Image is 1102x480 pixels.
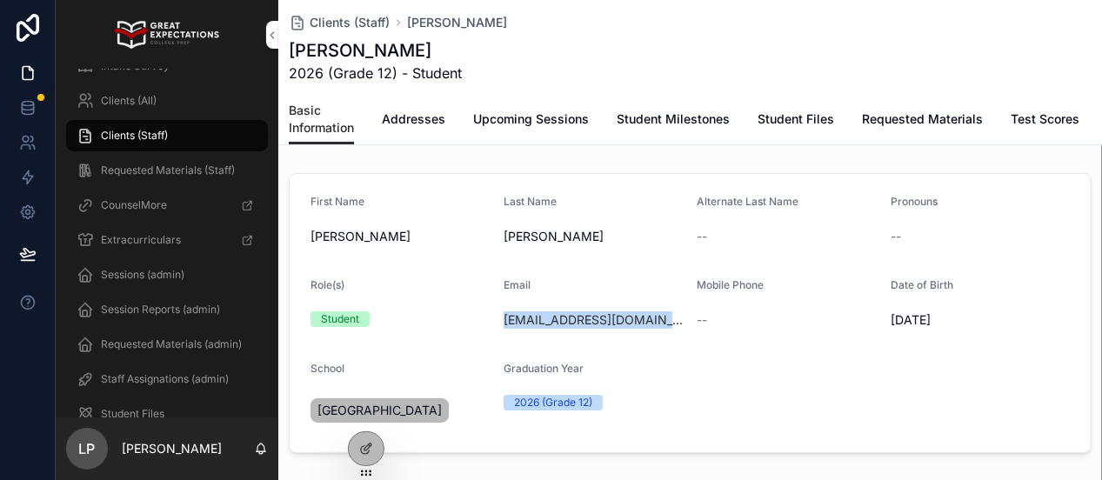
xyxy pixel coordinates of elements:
p: [PERSON_NAME] [122,440,222,457]
span: Alternate Last Name [698,195,799,208]
a: Addresses [382,103,445,138]
a: Requested Materials (admin) [66,329,268,360]
span: Requested Materials (Staff) [101,163,235,177]
span: Extracurriculars [101,233,181,247]
a: Staff Assignations (admin) [66,363,268,395]
span: Last Name [504,195,557,208]
span: First Name [311,195,364,208]
h1: [PERSON_NAME] [289,38,462,63]
span: Sessions (admin) [101,268,184,282]
span: Clients (Staff) [101,129,168,143]
a: Requested Materials [862,103,983,138]
div: scrollable content [56,70,278,417]
span: Student Files [101,407,164,421]
span: Addresses [382,110,445,128]
a: Sessions (admin) [66,259,268,290]
span: [GEOGRAPHIC_DATA] [317,402,442,419]
a: Requested Materials (Staff) [66,155,268,186]
a: [PERSON_NAME] [407,14,507,31]
span: Student Files [758,110,834,128]
a: Student Files [66,398,268,430]
span: Mobile Phone [698,278,765,291]
div: Student [321,311,359,327]
a: Clients (Staff) [66,120,268,151]
span: CounselMore [101,198,167,212]
a: Student Files [758,103,834,138]
span: Session Reports (admin) [101,303,220,317]
span: Requested Materials (admin) [101,337,242,351]
a: [EMAIL_ADDRESS][DOMAIN_NAME] [504,311,683,329]
a: Extracurriculars [66,224,268,256]
span: Staff Assignations (admin) [101,372,229,386]
span: School [311,362,344,375]
span: Student Milestones [617,110,730,128]
span: -- [698,311,708,329]
a: Session Reports (admin) [66,294,268,325]
span: Role(s) [311,278,344,291]
span: Requested Materials [862,110,983,128]
a: Upcoming Sessions [473,103,589,138]
span: [PERSON_NAME] [504,228,683,245]
a: Student Milestones [617,103,730,138]
span: Pronouns [891,195,938,208]
a: Clients (All) [66,85,268,117]
span: Clients (All) [101,94,157,108]
span: Basic Information [289,102,354,137]
span: Graduation Year [504,362,584,375]
span: [PERSON_NAME] [311,228,490,245]
span: [DATE] [891,311,1070,329]
span: Upcoming Sessions [473,110,589,128]
a: Test Scores [1011,103,1079,138]
span: Email [504,278,531,291]
div: 2026 (Grade 12) [514,395,592,410]
span: -- [698,228,708,245]
span: Test Scores [1011,110,1079,128]
span: Date of Birth [891,278,953,291]
span: Clients (Staff) [310,14,390,31]
img: App logo [115,21,218,49]
span: 2026 (Grade 12) - Student [289,63,462,83]
a: CounselMore [66,190,268,221]
a: Basic Information [289,95,354,145]
span: -- [891,228,901,245]
a: Clients (Staff) [289,14,390,31]
span: LP [79,438,96,459]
